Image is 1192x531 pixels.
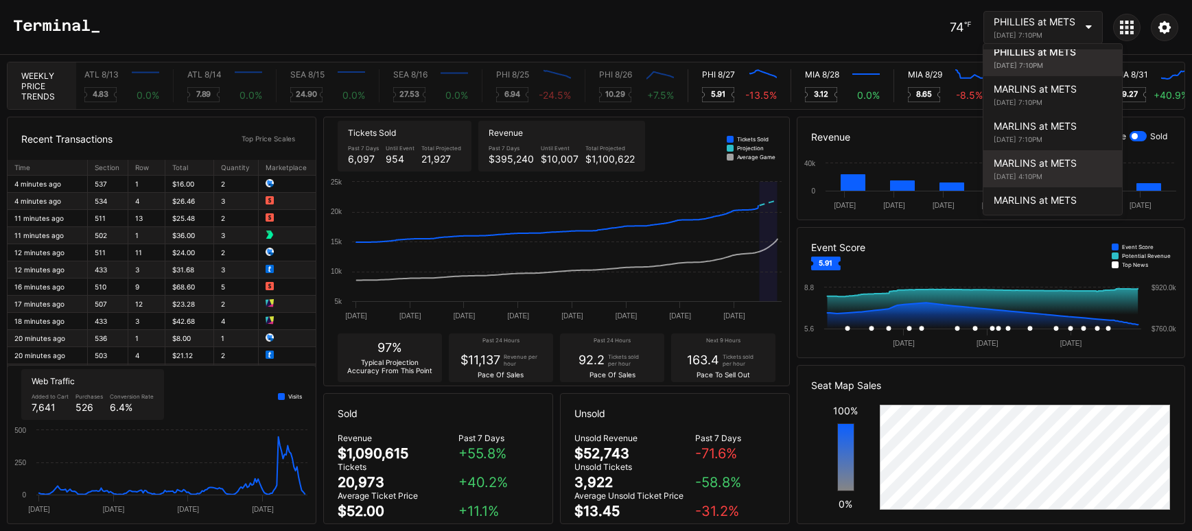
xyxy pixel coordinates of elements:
div: [DATE] 7:10PM [994,98,1112,106]
div: [DATE] 7:10PM [994,61,1112,69]
div: MARLINS at METS [994,157,1112,169]
div: MARLINS at METS [994,194,1112,206]
div: [DATE] 7:10PM [994,135,1112,143]
div: PHILLIES at METS [994,46,1112,58]
div: [DATE] 4:10PM [994,172,1112,180]
div: MARLINS at METS [994,83,1112,95]
div: MARLINS at METS [994,120,1112,132]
